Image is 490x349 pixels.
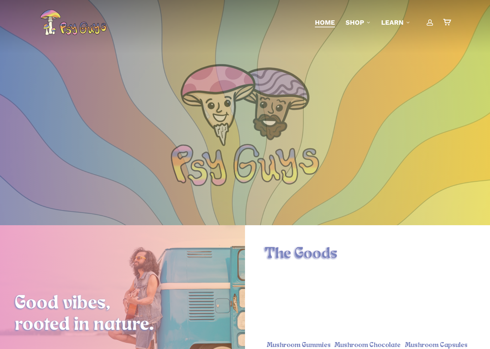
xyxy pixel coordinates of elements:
[346,18,364,26] span: Shop
[402,271,471,340] img: Psy Guys Mushroom Capsules, Hero Dose bottle
[171,144,319,186] img: Psychedelic PsyGuys Text Logo
[405,341,468,349] a: Mushroom Capsules
[264,271,333,340] img: Blackberry hero dose magic mushroom gummies in a PsyGuys branded jar
[381,18,410,27] a: Learn
[333,271,402,340] a: Magic Mushroom Chocolate Bar
[264,271,333,340] a: Psychedelic Mushroom Gummies
[179,55,311,154] img: PsyGuys Heads Logo
[267,341,331,349] a: Mushroom Gummies
[333,271,402,340] img: Psy Guys mushroom chocolate bar packaging and unwrapped bar
[381,18,404,26] span: Learn
[402,271,471,340] a: Magic Mushroom Capsules
[40,9,107,36] img: PsyGuys
[15,293,230,336] h2: Good vibes, rooted in nature.
[264,245,470,263] h1: The Goods
[315,18,335,26] span: Home
[315,18,335,27] a: Home
[334,341,401,349] a: Mushroom Chocolate
[346,18,371,27] a: Shop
